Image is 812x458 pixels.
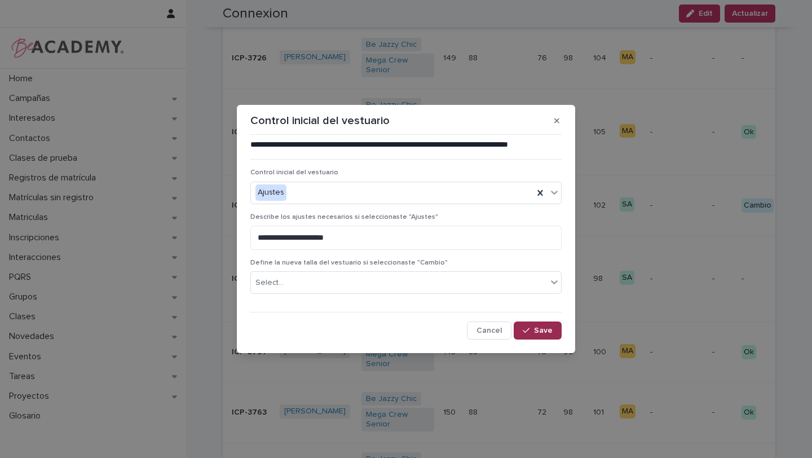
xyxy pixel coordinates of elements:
[250,214,438,221] span: Describe los ajustes necesarios si seleccionaste "Ajustes"
[250,114,390,127] p: Control inicial del vestuario
[476,327,502,334] span: Cancel
[250,169,338,176] span: Control inicial del vestuario
[255,277,284,289] div: Select...
[467,322,511,340] button: Cancel
[514,322,562,340] button: Save
[255,184,286,201] div: Ajustes
[534,327,553,334] span: Save
[250,259,448,266] span: Define la nueva talla del vestuario si seleccionaste "Cambio"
